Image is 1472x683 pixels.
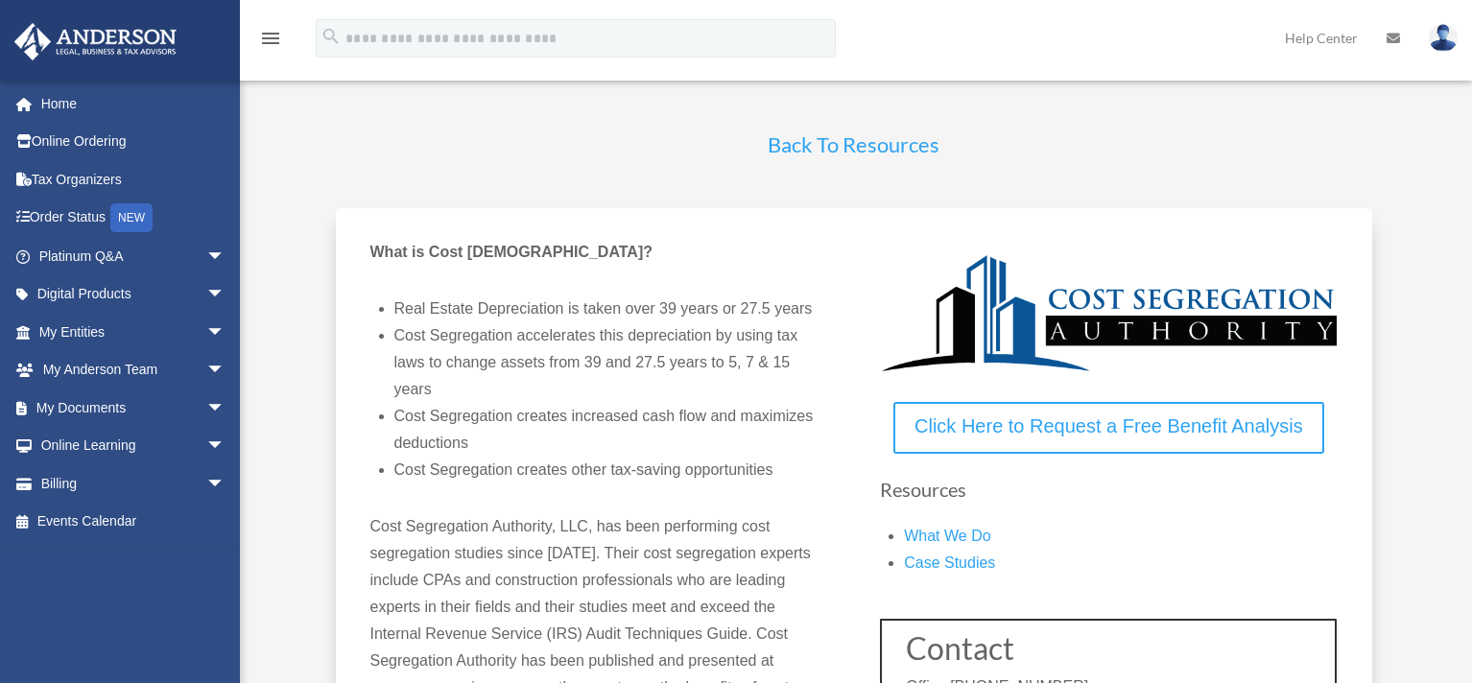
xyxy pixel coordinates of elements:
i: search [321,26,342,47]
li: Cost Segregation creates increased cash flow and maximizes deductions [394,403,827,457]
div: NEW [110,203,153,232]
span: arrow_drop_down [206,237,245,276]
img: User Pic [1429,24,1458,52]
a: Tax Organizers [13,160,254,199]
a: Case Studies [904,554,995,580]
a: Digital Productsarrow_drop_down [13,275,254,314]
span: arrow_drop_down [206,275,245,315]
a: My Documentsarrow_drop_down [13,389,254,427]
li: Real Estate Depreciation is taken over 39 years or 27.5 years [394,295,827,322]
h2: Contact [906,633,1311,673]
span: arrow_drop_down [206,389,245,428]
h4: Resources [880,480,1337,508]
a: Events Calendar [13,503,254,541]
span: arrow_drop_down [206,427,245,466]
img: Anderson Advisors Platinum Portal [9,23,182,60]
a: Order StatusNEW [13,199,254,238]
a: My Entitiesarrow_drop_down [13,313,254,351]
a: menu [259,34,282,50]
span: arrow_drop_down [206,351,245,390]
a: Home [13,84,254,123]
span: arrow_drop_down [206,313,245,352]
a: Back To Resources [768,131,939,167]
a: Platinum Q&Aarrow_drop_down [13,237,254,275]
a: Online Ordering [13,123,254,161]
li: Cost Segregation accelerates this depreciation by using tax laws to change assets from 39 and 27.... [394,322,827,403]
img: weblogo-2-3-1 [880,239,1337,375]
span: arrow_drop_down [206,464,245,504]
a: Click Here to Request a Free Benefit Analysis [893,402,1324,454]
a: Billingarrow_drop_down [13,464,254,503]
strong: What is Cost [DEMOGRAPHIC_DATA]? [370,244,653,260]
li: Cost Segregation creates other tax-saving opportunities [394,457,827,483]
a: Online Learningarrow_drop_down [13,427,254,465]
a: What We Do [904,528,990,553]
i: menu [259,27,282,50]
a: My Anderson Teamarrow_drop_down [13,351,254,389]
